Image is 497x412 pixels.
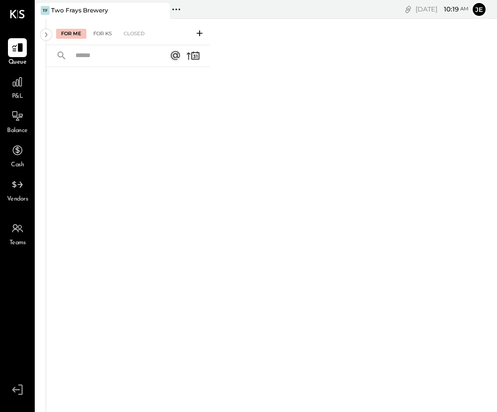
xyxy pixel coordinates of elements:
[11,161,24,170] span: Cash
[471,1,487,17] button: je
[0,107,34,136] a: Balance
[119,29,149,39] div: Closed
[12,92,23,101] span: P&L
[7,127,28,136] span: Balance
[403,4,413,14] div: copy link
[0,38,34,67] a: Queue
[88,29,117,39] div: For KS
[0,175,34,204] a: Vendors
[8,58,27,67] span: Queue
[416,4,469,14] div: [DATE]
[0,219,34,248] a: Teams
[41,6,50,15] div: TF
[51,6,108,14] div: Two Frays Brewery
[0,141,34,170] a: Cash
[56,29,86,39] div: For Me
[0,72,34,101] a: P&L
[7,195,28,204] span: Vendors
[9,239,26,248] span: Teams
